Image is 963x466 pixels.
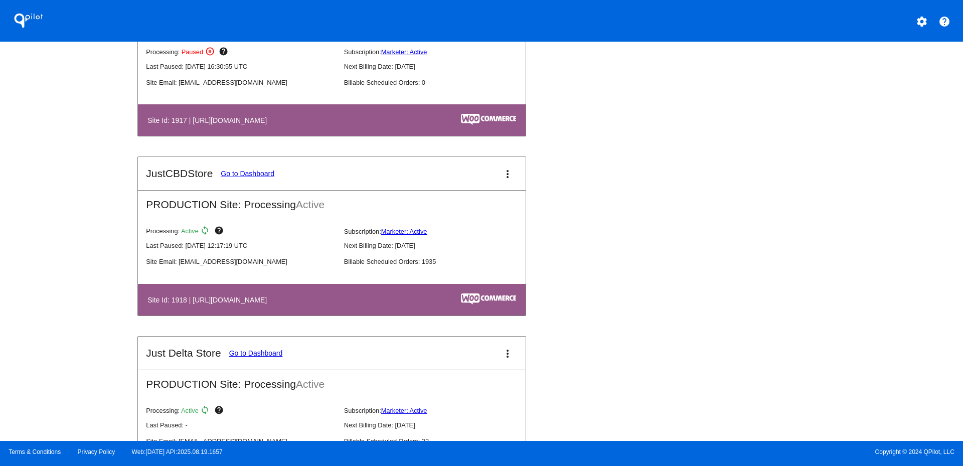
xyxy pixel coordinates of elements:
h2: PRODUCTION Site: Processing [138,370,526,390]
mat-icon: help [219,47,231,59]
p: Site Email: [EMAIL_ADDRESS][DOMAIN_NAME] [146,79,336,86]
a: Terms & Conditions [9,448,61,455]
p: Last Paused: [DATE] 12:17:19 UTC [146,242,336,249]
p: Subscription: [344,228,534,235]
img: c53aa0e5-ae75-48aa-9bee-956650975ee5 [461,293,516,304]
mat-icon: more_vert [502,168,514,180]
span: Active [296,199,325,210]
h2: Just Delta Store [146,347,221,359]
p: Last Paused: [DATE] 16:30:55 UTC [146,63,336,70]
a: Privacy Policy [78,448,115,455]
img: c53aa0e5-ae75-48aa-9bee-956650975ee5 [461,114,516,125]
a: Web:[DATE] API:2025.08.19.1657 [132,448,223,455]
mat-icon: settings [916,16,928,28]
a: Marketer: Active [381,48,427,56]
mat-icon: sync [200,405,212,417]
p: Processing: [146,47,336,59]
h2: JustCBDStore [146,168,213,180]
mat-icon: pause_circle_outline [205,47,217,59]
a: Go to Dashboard [221,170,274,178]
p: Next Billing Date: [DATE] [344,63,534,70]
mat-icon: help [214,405,226,417]
h4: Site Id: 1917 | [URL][DOMAIN_NAME] [147,116,272,124]
p: Last Paused: - [146,421,336,429]
span: Copyright © 2024 QPilot, LLC [490,448,954,455]
p: Processing: [146,226,336,238]
mat-icon: more_vert [502,348,514,360]
p: Processing: [146,405,336,417]
span: Active [296,378,325,390]
p: Subscription: [344,407,534,414]
h2: PRODUCTION Site: Processing [138,191,526,211]
span: Active [181,228,199,235]
p: Next Billing Date: [DATE] [344,242,534,249]
span: Paused [182,48,203,56]
span: Active [181,407,199,414]
p: Billable Scheduled Orders: 0 [344,79,534,86]
mat-icon: sync [200,226,212,238]
p: Site Email: [EMAIL_ADDRESS][DOMAIN_NAME] [146,437,336,445]
p: Next Billing Date: [DATE] [344,421,534,429]
a: Marketer: Active [381,407,427,414]
p: Billable Scheduled Orders: 32 [344,437,534,445]
h4: Site Id: 1918 | [URL][DOMAIN_NAME] [147,296,272,304]
p: Billable Scheduled Orders: 1935 [344,258,534,265]
mat-icon: help [938,16,950,28]
p: Site Email: [EMAIL_ADDRESS][DOMAIN_NAME] [146,258,336,265]
p: Subscription: [344,48,534,56]
h1: QPilot [9,11,49,31]
a: Marketer: Active [381,228,427,235]
mat-icon: help [214,226,226,238]
a: Go to Dashboard [229,349,283,357]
